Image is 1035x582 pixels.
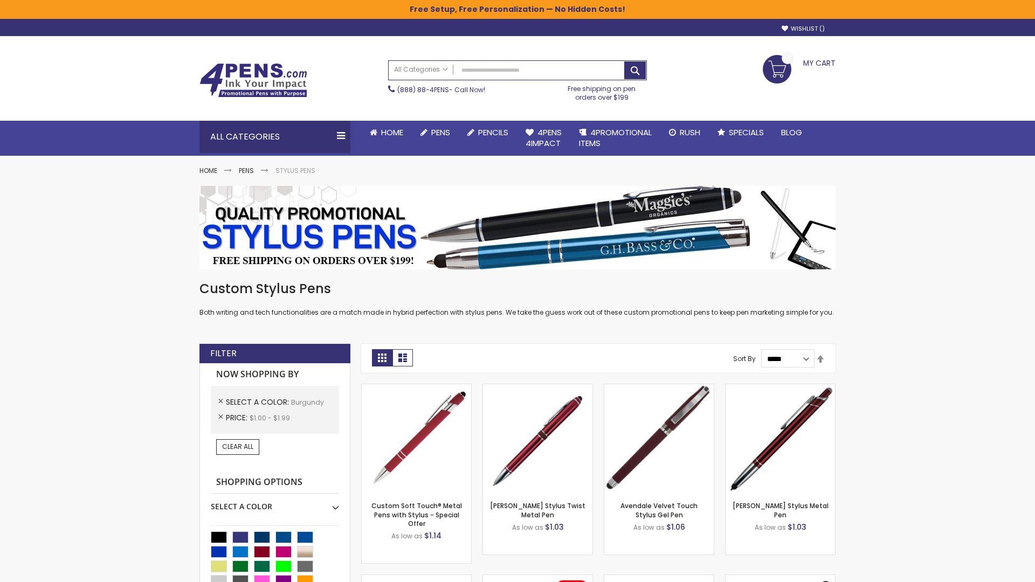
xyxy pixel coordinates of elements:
a: Pens [239,166,254,175]
img: Olson Stylus Metal Pen-Burgundy [726,384,835,494]
a: [PERSON_NAME] Stylus Metal Pen [733,501,829,519]
a: Specials [709,121,772,144]
strong: Shopping Options [211,471,339,494]
span: 4PROMOTIONAL ITEMS [579,127,652,149]
div: Free shipping on pen orders over $199 [557,80,647,102]
span: Rush [680,127,700,138]
a: Avendale Velvet Touch Stylus Gel Pen-Burgundy [604,384,714,393]
span: Specials [729,127,764,138]
span: Blog [781,127,802,138]
span: As low as [512,523,543,532]
div: Select A Color [211,494,339,512]
span: Clear All [222,442,253,451]
span: As low as [391,531,423,541]
span: Pencils [478,127,508,138]
a: [PERSON_NAME] Stylus Twist Metal Pen [490,501,585,519]
a: Rush [660,121,709,144]
span: Select A Color [226,397,291,407]
span: As low as [755,523,786,532]
span: Burgundy [291,398,324,407]
label: Sort By [733,354,756,363]
img: Custom Soft Touch® Metal Pens with Stylus-Burgundy [362,384,471,494]
a: Home [199,166,217,175]
a: Colter Stylus Twist Metal Pen-Burgundy [483,384,592,393]
span: $1.06 [666,522,685,532]
a: Wishlist [782,25,825,33]
strong: Filter [210,348,237,359]
strong: Stylus Pens [275,166,315,175]
img: Avendale Velvet Touch Stylus Gel Pen-Burgundy [604,384,714,494]
strong: Now Shopping by [211,363,339,386]
a: Clear All [216,439,259,454]
a: Pens [412,121,459,144]
img: Colter Stylus Twist Metal Pen-Burgundy [483,384,592,494]
img: Stylus Pens [199,186,836,269]
a: Olson Stylus Metal Pen-Burgundy [726,384,835,393]
a: (888) 88-4PENS [397,85,449,94]
span: 4Pens 4impact [526,127,562,149]
img: 4Pens Custom Pens and Promotional Products [199,63,307,98]
a: Pencils [459,121,517,144]
strong: Grid [372,349,392,366]
a: Blog [772,121,811,144]
div: All Categories [199,121,350,153]
span: $1.03 [788,522,806,532]
span: Home [381,127,403,138]
h1: Custom Stylus Pens [199,280,836,297]
span: As low as [633,523,665,532]
a: Custom Soft Touch® Metal Pens with Stylus - Special Offer [371,501,462,528]
a: Home [361,121,412,144]
span: All Categories [394,65,448,74]
span: $1.00 - $1.99 [250,413,290,422]
a: All Categories [389,61,453,79]
span: - Call Now! [397,85,485,94]
a: Custom Soft Touch® Metal Pens with Stylus-Burgundy [362,384,471,393]
span: $1.03 [545,522,564,532]
div: Both writing and tech functionalities are a match made in hybrid perfection with stylus pens. We ... [199,280,836,317]
span: $1.14 [424,530,441,541]
a: 4PROMOTIONALITEMS [570,121,660,156]
span: Price [226,412,250,423]
a: 4Pens4impact [517,121,570,156]
span: Pens [431,127,450,138]
a: Avendale Velvet Touch Stylus Gel Pen [620,501,698,519]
